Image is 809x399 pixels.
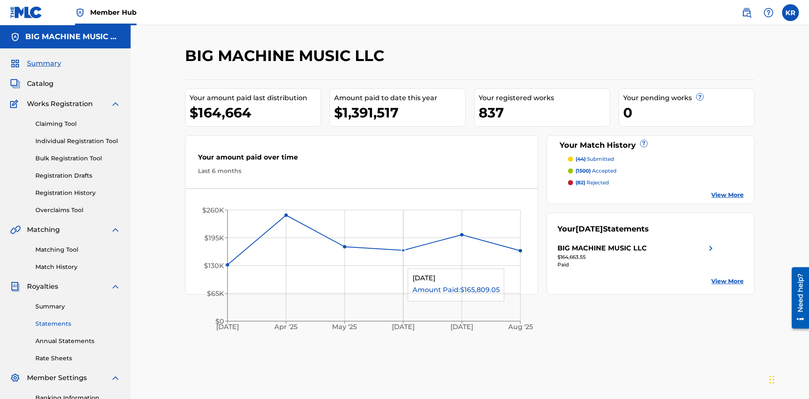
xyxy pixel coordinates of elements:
[451,323,474,331] tspan: [DATE]
[75,8,85,18] img: Top Rightsholder
[10,79,20,89] img: Catalog
[10,6,43,19] img: MLC Logo
[508,323,533,331] tspan: Aug '25
[27,59,61,69] span: Summary
[35,245,121,254] a: Matching Tool
[27,79,54,89] span: Catalog
[27,282,58,292] span: Royalties
[204,234,224,242] tspan: $195K
[90,8,137,17] span: Member Hub
[576,155,614,163] p: submitted
[10,32,20,42] img: Accounts
[706,243,716,253] img: right chevron icon
[334,93,465,103] div: Amount paid to date this year
[35,302,121,311] a: Summary
[35,206,121,215] a: Overclaims Tool
[767,359,809,399] iframe: Chat Widget
[190,93,321,103] div: Your amount paid last distribution
[568,167,744,175] a: (1500) accepted
[198,152,525,167] div: Your amount paid over time
[334,103,465,122] div: $1,391,517
[623,103,754,122] div: 0
[274,323,298,331] tspan: Apr '25
[557,253,716,261] div: $164,663.55
[576,168,591,174] span: (1500)
[568,155,744,163] a: (44) submitted
[35,137,121,146] a: Individual Registration Tool
[216,323,239,331] tspan: [DATE]
[769,367,774,392] div: Drag
[557,261,716,269] div: Paid
[557,223,649,235] div: Your Statements
[110,282,121,292] img: expand
[576,179,609,186] p: rejected
[207,290,224,298] tspan: $65K
[27,225,60,235] span: Matching
[35,319,121,328] a: Statements
[10,79,54,89] a: CatalogCatalog
[782,4,799,21] div: User Menu
[760,4,777,21] div: Help
[25,32,121,42] h5: BIG MACHINE MUSIC LLC
[557,140,744,151] div: Your Match History
[696,93,703,100] span: ?
[576,156,586,162] span: (44)
[110,373,121,383] img: expand
[35,154,121,163] a: Bulk Registration Tool
[35,189,121,197] a: Registration History
[479,93,610,103] div: Your registered works
[640,140,647,147] span: ?
[568,179,744,186] a: (82) rejected
[711,191,744,199] a: View More
[557,243,716,269] a: BIG MACHINE MUSIC LLCright chevron icon$164,663.55Paid
[623,93,754,103] div: Your pending works
[35,263,121,271] a: Match History
[10,99,21,109] img: Works Registration
[576,179,585,186] span: (82)
[10,282,20,292] img: Royalties
[110,99,121,109] img: expand
[198,167,525,176] div: Last 6 months
[27,373,87,383] span: Member Settings
[479,103,610,122] div: 837
[185,46,388,65] h2: BIG MACHINE MUSIC LLC
[35,337,121,346] a: Annual Statements
[10,225,21,235] img: Matching
[202,206,224,214] tspan: $260K
[785,264,809,333] iframe: Resource Center
[10,59,61,69] a: SummarySummary
[215,317,224,325] tspan: $0
[10,373,20,383] img: Member Settings
[392,323,415,331] tspan: [DATE]
[576,167,616,175] p: accepted
[204,262,224,270] tspan: $130K
[711,277,744,286] a: View More
[576,224,603,234] span: [DATE]
[10,59,20,69] img: Summary
[763,8,774,18] img: help
[738,4,755,21] a: Public Search
[742,8,752,18] img: search
[35,354,121,363] a: Rate Sheets
[35,120,121,128] a: Claiming Tool
[35,171,121,180] a: Registration Drafts
[190,103,321,122] div: $164,664
[557,243,647,253] div: BIG MACHINE MUSIC LLC
[27,99,93,109] span: Works Registration
[110,225,121,235] img: expand
[332,323,357,331] tspan: May '25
